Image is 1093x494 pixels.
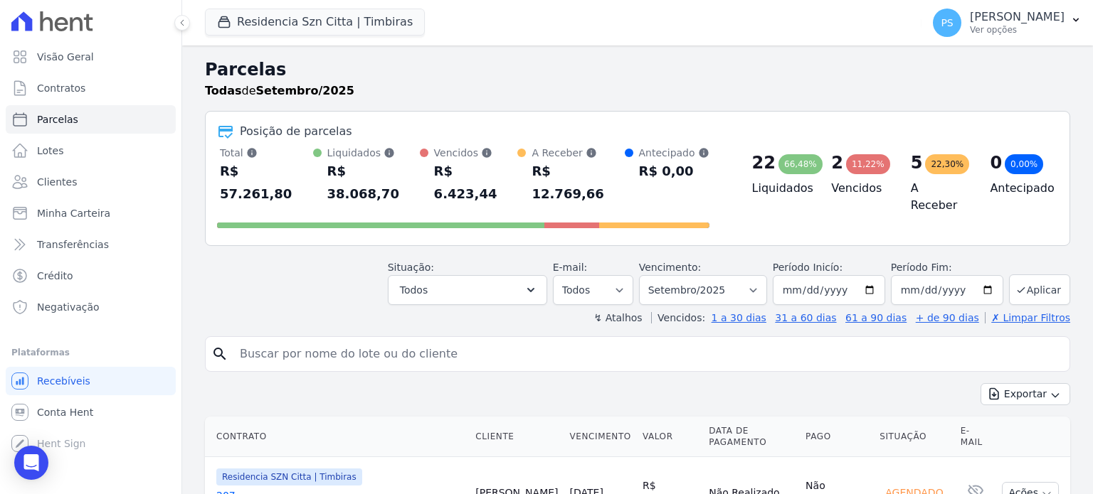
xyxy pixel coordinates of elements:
[14,446,48,480] div: Open Intercom Messenger
[6,74,176,102] a: Contratos
[981,383,1070,405] button: Exportar
[593,312,642,323] label: ↯ Atalhos
[37,144,64,158] span: Lotes
[11,344,170,361] div: Plataformas
[327,146,420,160] div: Liquidados
[532,160,624,205] div: R$ 12.769,66
[6,199,176,227] a: Minha Carteira
[639,160,709,183] div: R$ 0,00
[256,84,354,97] strong: Setembro/2025
[703,417,800,457] th: Data de Pagamento
[752,151,776,174] div: 22
[231,340,1064,368] input: Buscar por nome do lote ou do cliente
[985,312,1070,323] a: ✗ Limpar Filtros
[773,262,843,273] label: Período Inicío:
[712,312,766,323] a: 1 a 30 dias
[37,50,94,64] span: Visão Geral
[925,154,969,174] div: 22,30%
[911,180,968,214] h4: A Receber
[1009,274,1070,305] button: Aplicar
[205,417,470,457] th: Contrato
[955,417,997,457] th: E-mail
[831,151,843,174] div: 2
[37,81,85,95] span: Contratos
[831,180,888,197] h4: Vencidos
[388,275,547,305] button: Todos
[37,405,93,419] span: Conta Hent
[6,293,176,321] a: Negativação
[990,180,1047,197] h4: Antecipado
[941,18,953,28] span: PS
[37,269,73,283] span: Crédito
[1005,154,1043,174] div: 0,00%
[874,417,954,457] th: Situação
[752,180,809,197] h4: Liquidados
[800,417,874,457] th: Pago
[205,84,242,97] strong: Todas
[6,367,176,395] a: Recebíveis
[846,154,890,174] div: 11,22%
[37,300,100,314] span: Negativação
[6,230,176,259] a: Transferências
[911,151,923,174] div: 5
[434,146,518,160] div: Vencidos
[970,24,1065,36] p: Ver opções
[778,154,823,174] div: 66,48%
[400,281,428,299] span: Todos
[37,175,77,189] span: Clientes
[532,146,624,160] div: A Receber
[37,112,78,127] span: Parcelas
[220,160,313,205] div: R$ 57.261,80
[6,168,176,196] a: Clientes
[434,160,518,205] div: R$ 6.423,44
[220,146,313,160] div: Total
[970,10,1065,24] p: [PERSON_NAME]
[990,151,1002,174] div: 0
[553,262,588,273] label: E-mail:
[37,237,109,252] span: Transferências
[6,105,176,134] a: Parcelas
[639,146,709,160] div: Antecipado
[916,312,979,323] a: + de 90 dias
[37,374,90,388] span: Recebíveis
[37,206,110,220] span: Minha Carteira
[651,312,705,323] label: Vencidos:
[637,417,703,457] th: Valor
[6,136,176,165] a: Lotes
[845,312,907,323] a: 61 a 90 dias
[211,345,228,363] i: search
[216,468,362,485] span: Residencia SZN Citta | Timbiras
[205,57,1070,82] h2: Parcelas
[6,262,176,290] a: Crédito
[775,312,836,323] a: 31 a 60 dias
[891,260,1003,275] label: Período Fim:
[388,262,434,273] label: Situação:
[6,43,176,71] a: Visão Geral
[470,417,564,457] th: Cliente
[205,9,425,36] button: Residencia Szn Citta | Timbiras
[240,123,352,140] div: Posição de parcelas
[327,160,420,205] div: R$ 38.068,70
[6,398,176,426] a: Conta Hent
[564,417,637,457] th: Vencimento
[639,262,701,273] label: Vencimento:
[922,3,1093,43] button: PS [PERSON_NAME] Ver opções
[205,82,354,100] p: de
